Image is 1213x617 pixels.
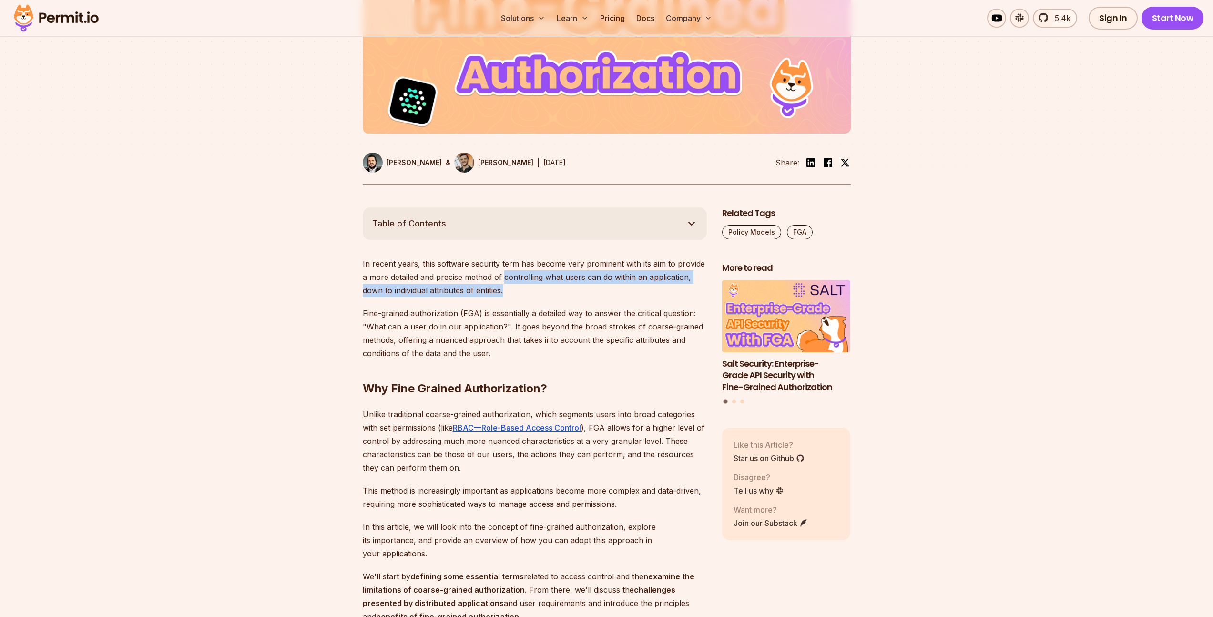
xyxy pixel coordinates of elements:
[775,157,799,168] li: Share:
[537,157,540,168] div: |
[363,343,707,396] h2: Why Fine Grained Authorization?
[363,153,383,173] img: Gabriel L. Manor
[1049,12,1070,24] span: 5.4k
[722,280,851,405] div: Posts
[10,2,103,34] img: Permit logo
[734,504,808,515] p: Want more?
[372,217,446,230] span: Table of Contents
[454,153,474,173] img: Daniel Bass
[1089,7,1138,30] a: Sign In
[453,423,581,432] a: RBAC—Role-Based Access Control
[732,400,736,403] button: Go to slide 2
[840,158,850,167] img: twitter
[734,439,805,451] p: Like this Article?
[446,158,450,167] p: &
[740,400,744,403] button: Go to slide 3
[722,207,851,219] h2: Related Tags
[722,225,781,239] a: Policy Models
[805,157,816,168] img: linkedin
[822,157,834,168] img: facebook
[454,153,533,173] a: [PERSON_NAME]
[722,280,851,352] img: Salt Security: Enterprise-Grade API Security with Fine-Grained Authorization
[662,9,716,28] button: Company
[363,520,707,560] p: In this article, we will look into the concept of fine-grained authorization, explore its importa...
[734,452,805,464] a: Star us on Github
[363,484,707,511] p: This method is increasingly important as applications become more complex and data-driven, requir...
[734,472,784,483] p: Disagree?
[734,485,784,496] a: Tell us why
[363,408,707,474] p: Unlike traditional coarse-grained authorization, which segments users into broad categories with ...
[478,158,533,167] p: [PERSON_NAME]
[410,572,524,581] strong: defining some essential terms
[363,307,707,360] p: Fine-grained authorization (FGA) is essentially a detailed way to answer the critical question: "...
[363,207,707,240] button: Table of Contents
[387,158,442,167] p: [PERSON_NAME]
[596,9,629,28] a: Pricing
[722,358,851,393] h3: Salt Security: Enterprise-Grade API Security with Fine-Grained Authorization
[787,225,813,239] a: FGA
[722,262,851,274] h2: More to read
[1033,9,1077,28] a: 5.4k
[553,9,592,28] button: Learn
[1142,7,1204,30] a: Start Now
[632,9,658,28] a: Docs
[724,399,728,403] button: Go to slide 1
[722,280,851,393] li: 1 of 3
[734,517,808,529] a: Join our Substack
[543,158,566,166] time: [DATE]
[497,9,549,28] button: Solutions
[363,153,442,173] a: [PERSON_NAME]
[363,257,707,297] p: In recent years, this software security term has become very prominent with its aim to provide a ...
